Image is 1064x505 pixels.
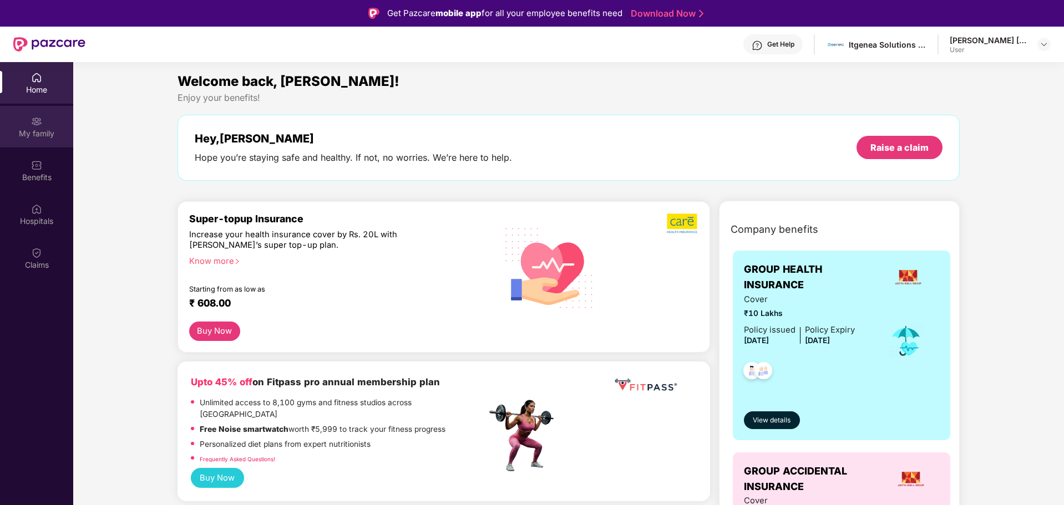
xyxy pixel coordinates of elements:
[1040,40,1048,49] img: svg+xml;base64,PHN2ZyBpZD0iRHJvcGRvd24tMzJ4MzIiIHhtbG5zPSJodHRwOi8vd3d3LnczLm9yZy8yMDAwL3N2ZyIgd2...
[667,213,698,234] img: b5dec4f62d2307b9de63beb79f102df3.png
[31,72,42,83] img: svg+xml;base64,PHN2ZyBpZD0iSG9tZSIgeG1sbnM9Imh0dHA6Ly93d3cudzMub3JnLzIwMDAvc3ZnIiB3aWR0aD0iMjAiIG...
[178,92,960,104] div: Enjoy your benefits!
[612,375,679,395] img: fppp.png
[189,285,439,293] div: Starting from as low as
[738,359,766,386] img: svg+xml;base64,PHN2ZyB4bWxucz0iaHR0cDovL3d3dy53My5vcmcvMjAwMC9zdmciIHdpZHRoPSI0OC45NDMiIGhlaWdodD...
[435,8,482,18] strong: mobile app
[387,7,622,20] div: Get Pazcare for all your employee benefits need
[191,468,244,488] button: Buy Now
[731,222,818,237] span: Company benefits
[767,40,794,49] div: Get Help
[744,308,855,320] span: ₹10 Lakhs
[744,293,855,306] span: Cover
[849,39,926,50] div: Itgenea Solutions Private Limited
[486,397,564,475] img: fpp.png
[191,376,440,387] b: on Fitpass pro annual membership plan
[189,229,438,251] div: Increase your health insurance cover by Rs. 20L with [PERSON_NAME]’s super top-up plan.
[189,297,475,310] div: ₹ 608.00
[31,247,42,258] img: svg+xml;base64,PHN2ZyBpZD0iQ2xhaW0iIHhtbG5zPSJodHRwOi8vd3d3LnczLm9yZy8yMDAwL3N2ZyIgd2lkdGg9IjIwIi...
[200,424,445,436] p: worth ₹5,999 to track your fitness progress
[31,160,42,171] img: svg+xml;base64,PHN2ZyBpZD0iQmVuZWZpdHMiIHhtbG5zPSJodHRwOi8vd3d3LnczLm9yZy8yMDAwL3N2ZyIgd2lkdGg9Ij...
[888,323,924,359] img: icon
[368,8,379,19] img: Logo
[189,322,240,341] button: Buy Now
[31,203,42,215] img: svg+xml;base64,PHN2ZyBpZD0iSG9zcGl0YWxzIiB4bWxucz0iaHR0cDovL3d3dy53My5vcmcvMjAwMC9zdmciIHdpZHRoPS...
[191,376,252,387] b: Upto 45% off
[753,415,791,426] span: View details
[496,213,602,321] img: svg+xml;base64,PHN2ZyB4bWxucz0iaHR0cDovL3d3dy53My5vcmcvMjAwMC9zdmciIHhtbG5zOnhsaW5rPSJodHRwOi8vd3...
[631,8,700,19] a: Download Now
[200,425,288,433] strong: Free Noise smartwatch
[950,35,1027,45] div: [PERSON_NAME] [PERSON_NAME]
[893,262,923,292] img: insurerLogo
[896,464,926,494] img: insurerLogo
[200,456,275,462] a: Frequently Asked Questions!
[805,336,830,345] span: [DATE]
[195,152,512,164] div: Hope you’re staying safe and healthy. If not, no worries. We’re here to help.
[744,336,769,345] span: [DATE]
[950,45,1027,54] div: User
[870,141,929,154] div: Raise a claim
[13,37,85,52] img: New Pazcare Logo
[828,37,844,53] img: 106931595_3072030449549100_5699994001076542286_n.png
[744,324,796,336] div: Policy issued
[200,397,486,421] p: Unlimited access to 8,100 gyms and fitness studios across [GEOGRAPHIC_DATA]
[699,8,703,19] img: Stroke
[189,256,480,264] div: Know more
[200,438,371,451] p: Personalized diet plans from expert nutritionists
[189,213,487,225] div: Super-topup Insurance
[744,463,883,495] span: GROUP ACCIDENTAL INSURANCE
[750,359,777,386] img: svg+xml;base64,PHN2ZyB4bWxucz0iaHR0cDovL3d3dy53My5vcmcvMjAwMC9zdmciIHdpZHRoPSI0OC45NDMiIGhlaWdodD...
[744,411,800,429] button: View details
[31,116,42,127] img: svg+xml;base64,PHN2ZyB3aWR0aD0iMjAiIGhlaWdodD0iMjAiIHZpZXdCb3g9IjAgMCAyMCAyMCIgZmlsbD0ibm9uZSIgeG...
[195,132,512,145] div: Hey, [PERSON_NAME]
[805,324,855,336] div: Policy Expiry
[744,262,876,293] span: GROUP HEALTH INSURANCE
[752,40,763,51] img: svg+xml;base64,PHN2ZyBpZD0iSGVscC0zMngzMiIgeG1sbnM9Imh0dHA6Ly93d3cudzMub3JnLzIwMDAvc3ZnIiB3aWR0aD...
[178,73,399,89] span: Welcome back, [PERSON_NAME]!
[234,258,240,264] span: right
